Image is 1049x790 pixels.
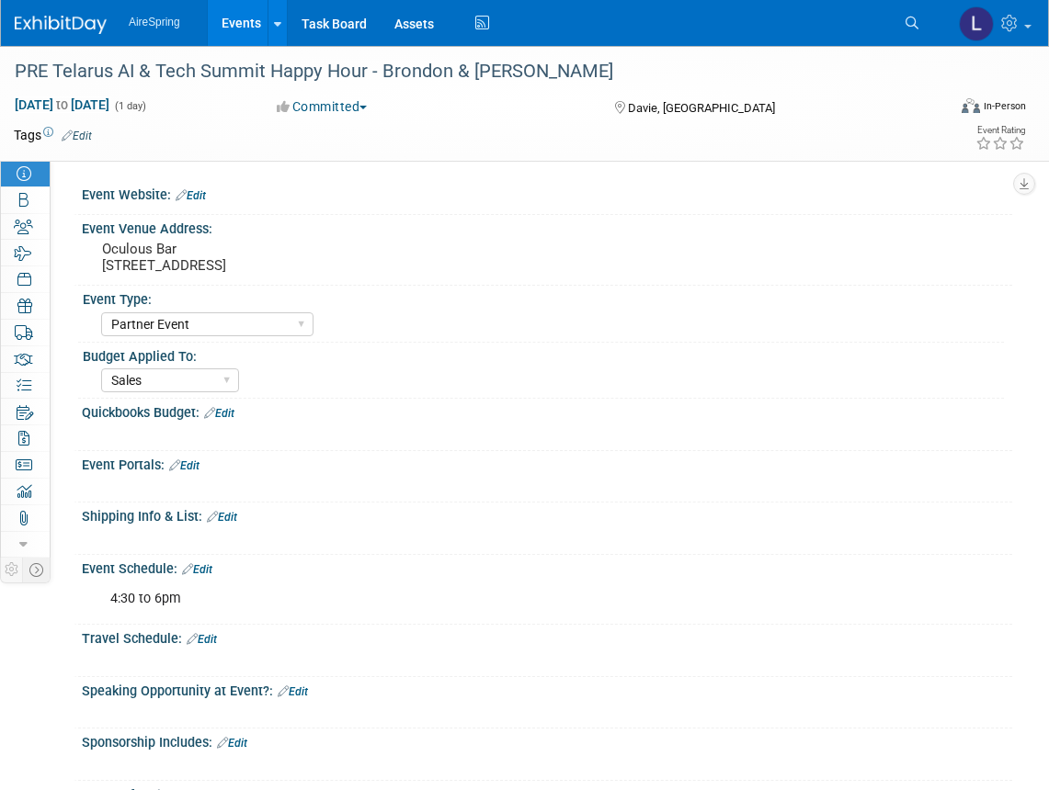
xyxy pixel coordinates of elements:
div: Budget Applied To: [83,343,1004,366]
div: Event Format [869,96,1026,123]
td: Personalize Event Tab Strip [1,558,23,581]
div: Speaking Opportunity at Event?: [82,677,1012,701]
span: to [53,97,71,112]
div: Event Schedule: [82,555,1012,579]
a: Edit [187,633,217,646]
a: Edit [62,130,92,142]
div: Sponsorship Includes: [82,728,1012,752]
div: Event Rating [975,126,1025,135]
div: 4:30 to 6pm [97,581,829,617]
div: Event Venue Address: [82,215,1012,238]
span: AireSpring [129,16,180,28]
div: Travel Schedule: [82,625,1012,649]
span: (1 day) [113,100,146,112]
div: Quickbooks Budget: [82,399,1012,423]
a: Edit [169,459,200,472]
button: Committed [270,97,374,116]
div: Event Type: [83,286,1004,309]
td: Toggle Event Tabs [23,558,51,581]
a: Edit [204,407,234,420]
div: Shipping Info & List: [82,502,1012,526]
div: PRE Telarus AI & Tech Summit Happy Hour - Brondon & [PERSON_NAME] [8,55,927,88]
pre: Oculous Bar [STREET_ADDRESS] [102,241,450,274]
a: Edit [176,189,206,202]
td: Tags [14,126,92,144]
a: Edit [217,737,247,750]
span: [DATE] [DATE] [14,96,110,113]
img: Lisa Chow [959,6,994,41]
a: Edit [182,563,212,576]
div: Event Website: [82,181,1012,205]
a: Edit [207,511,237,524]
img: ExhibitDay [15,16,107,34]
div: In-Person [983,99,1026,113]
a: Edit [278,685,308,698]
div: Event Portals: [82,451,1012,475]
img: Format-Inperson.png [962,98,980,113]
span: Davie, [GEOGRAPHIC_DATA] [628,101,775,115]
